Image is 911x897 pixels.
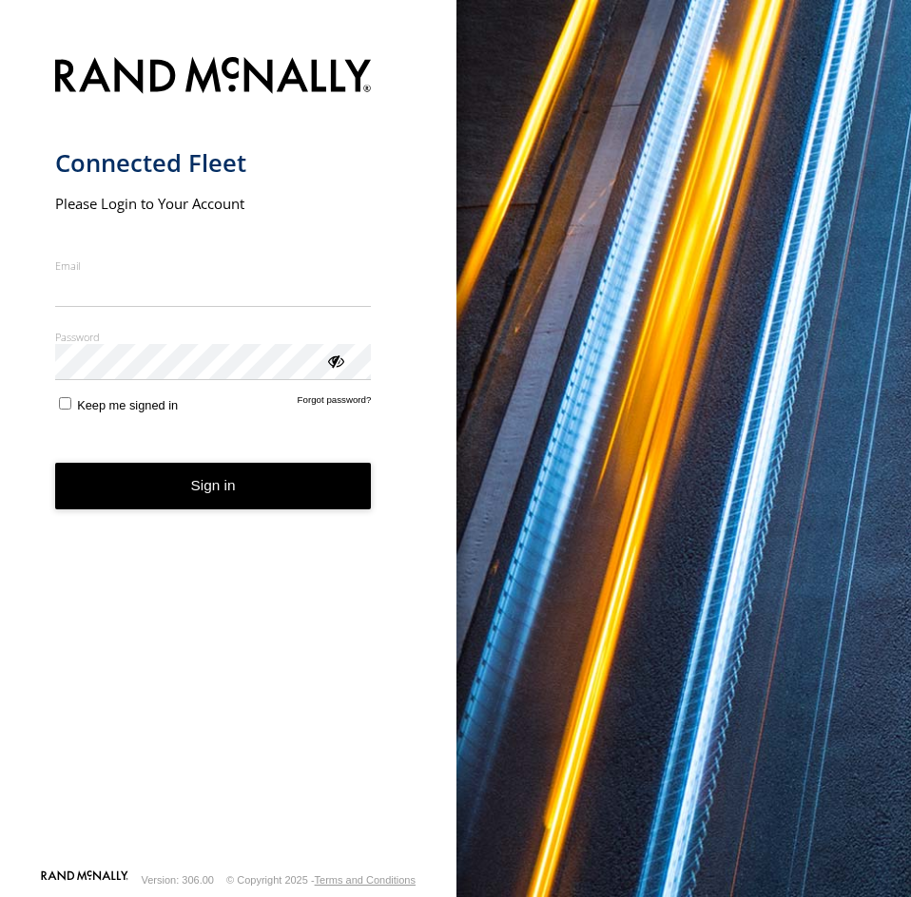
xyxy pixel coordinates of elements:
div: © Copyright 2025 - [226,874,416,886]
div: ViewPassword [325,351,344,370]
label: Password [55,330,372,344]
a: Forgot password? [298,394,372,412]
span: Keep me signed in [77,398,178,412]
div: Version: 306.00 [142,874,214,886]
button: Sign in [55,463,372,509]
a: Visit our Website [41,870,128,889]
label: Email [55,258,372,273]
input: Keep me signed in [59,397,71,410]
form: main [55,46,402,868]
h1: Connected Fleet [55,147,372,179]
h2: Please Login to Your Account [55,194,372,213]
a: Terms and Conditions [315,874,416,886]
img: Rand McNally [55,53,372,102]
